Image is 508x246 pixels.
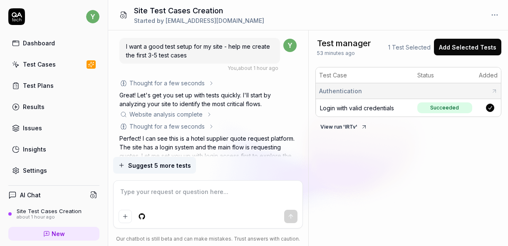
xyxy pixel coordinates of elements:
[315,120,372,134] button: View run 'lRTv'
[126,43,270,59] span: I want a good test setup for my site - help me create the first 3-5 test cases
[8,35,99,51] a: Dashboard
[129,122,205,131] div: Thought for a few seconds
[8,99,99,115] a: Results
[113,157,196,174] button: Suggest 5 more tests
[315,122,372,130] a: View run 'lRTv'
[414,67,476,83] th: Status
[52,229,65,238] span: New
[23,81,54,90] div: Test Plans
[8,120,99,136] a: Issues
[8,77,99,94] a: Test Plans
[430,104,459,112] div: Succeeded
[23,145,46,154] div: Insights
[23,39,55,47] div: Dashboard
[119,91,297,108] p: Great! Let's get you set up with tests quickly. I'll start by analyzing your site to identify the...
[8,56,99,72] a: Test Cases
[134,5,264,16] h1: Site Test Cases Creation
[23,102,45,111] div: Results
[128,161,191,170] span: Suggest 5 more tests
[283,39,297,52] span: y
[476,67,501,83] th: Added
[228,65,237,71] span: You
[23,60,56,69] div: Test Cases
[129,110,203,119] div: Website analysis complete
[23,124,42,132] div: Issues
[86,8,99,25] button: y
[23,166,47,175] div: Settings
[434,39,501,55] button: Add Selected Tests
[317,37,371,50] span: Test manager
[119,210,132,223] button: Add attachment
[8,227,99,241] a: New
[166,17,264,24] span: [EMAIL_ADDRESS][DOMAIN_NAME]
[316,67,414,83] th: Test Case
[129,79,205,87] div: Thought for a few seconds
[8,141,99,157] a: Insights
[86,10,99,23] span: y
[20,191,41,199] h4: AI Chat
[388,43,431,52] span: 1 Test Selected
[8,162,99,179] a: Settings
[17,208,82,214] div: Site Test Cases Creation
[319,87,362,95] span: Authentication
[228,65,278,72] div: , about 1 hour ago
[119,134,297,169] p: Perfect! I can see this is a hotel supplier quote request platform. The site has a login system a...
[134,16,264,25] div: Started by
[113,235,303,243] div: Our chatbot is still beta and can make mistakes. Trust answers with caution.
[320,104,394,112] a: Login with valid credentials
[8,208,99,220] a: Site Test Cases Creationabout 1 hour ago
[17,214,82,220] div: about 1 hour ago
[317,50,355,57] span: 53 minutes ago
